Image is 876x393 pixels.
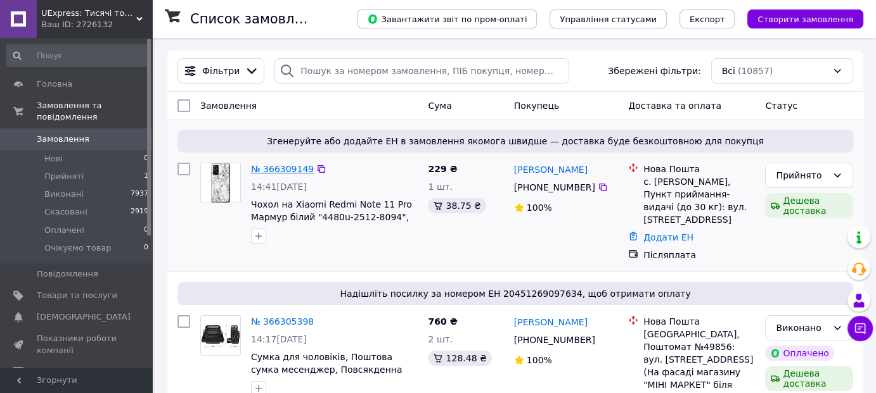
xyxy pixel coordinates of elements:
[428,101,451,111] span: Cума
[847,316,873,341] button: Чат з покупцем
[144,225,148,236] span: 0
[643,249,755,261] div: Післяплата
[643,163,755,175] div: Нова Пошта
[428,182,453,192] span: 1 шт.
[190,11,319,27] h1: Список замовлень
[690,15,725,24] span: Експорт
[37,100,152,123] span: Замовлення та повідомлення
[44,242,112,254] span: Очікуємо товар
[274,58,569,84] input: Пошук за номером замовлення, ПІБ покупця, номером телефону, Email, номером накладної
[628,101,721,111] span: Доставка та оплата
[428,334,453,344] span: 2 шт.
[643,175,755,226] div: с. [PERSON_NAME], Пункт приймання-видачі (до 30 кг): вул. [STREET_ADDRESS]
[44,153,63,165] span: Нові
[37,78,72,90] span: Головна
[201,316,240,355] img: Фото товару
[44,225,84,236] span: Оплачені
[37,268,98,280] span: Повідомлення
[44,171,84,182] span: Прийняті
[735,13,863,23] a: Створити замовлення
[144,171,148,182] span: 1
[512,331,598,349] div: [PHONE_NUMBER]
[6,44,150,67] input: Пошук
[251,182,307,192] span: 14:41[DATE]
[251,199,412,235] a: Чохол на Xiaomi Redmi Note 11 Pro Мармур білий "4480u-2512-8094", надійний захист на телефон
[41,19,152,30] div: Ваш ID: 2726132
[200,315,241,356] a: Фото товару
[183,287,848,300] span: Надішліть посилку за номером ЕН 20451269097634, щоб отримати оплату
[37,311,131,323] span: [DEMOGRAPHIC_DATA]
[44,206,87,218] span: Скасовані
[428,198,486,213] div: 38.75 ₴
[251,316,314,327] a: № 366305398
[560,15,657,24] span: Управління статусами
[37,290,117,301] span: Товари та послуги
[200,163,241,203] a: Фото товару
[211,163,229,203] img: Фото товару
[428,164,457,174] span: 229 ₴
[514,163,588,176] a: [PERSON_NAME]
[514,316,588,328] a: [PERSON_NAME]
[757,15,853,24] span: Створити замовлення
[37,333,117,356] span: Показники роботи компанії
[776,168,827,182] div: Прийнято
[251,164,314,174] a: № 366309149
[550,9,667,28] button: Управління статусами
[367,13,527,25] span: Завантажити звіт по пром-оплаті
[131,206,148,218] span: 2919
[131,189,148,200] span: 7937
[747,9,863,28] button: Створити замовлення
[200,101,257,111] span: Замовлення
[527,355,552,365] span: 100%
[680,9,735,28] button: Експорт
[608,65,700,77] span: Збережені фільтри:
[643,315,755,328] div: Нова Пошта
[144,242,148,254] span: 0
[514,101,559,111] span: Покупець
[765,193,853,218] div: Дешева доставка
[183,135,848,147] span: Згенеруйте або додайте ЕН в замовлення якомога швидше — доставка буде безкоштовною для покупця
[643,232,693,242] a: Додати ЕН
[512,178,598,196] div: [PHONE_NUMBER]
[722,65,735,77] span: Всі
[738,66,773,76] span: (10857)
[37,134,89,145] span: Замовлення
[776,321,827,335] div: Виконано
[144,153,148,165] span: 0
[251,334,307,344] span: 14:17[DATE]
[428,351,491,366] div: 128.48 ₴
[765,346,834,361] div: Оплачено
[357,9,537,28] button: Завантажити звіт по пром-оплаті
[41,8,136,19] span: UExpress: Тисячі товарів, один сайт!
[44,189,84,200] span: Виконані
[202,65,240,77] span: Фільтри
[37,366,70,378] span: Відгуки
[428,316,457,327] span: 760 ₴
[765,366,853,391] div: Дешева доставка
[765,101,797,111] span: Статус
[527,203,552,213] span: 100%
